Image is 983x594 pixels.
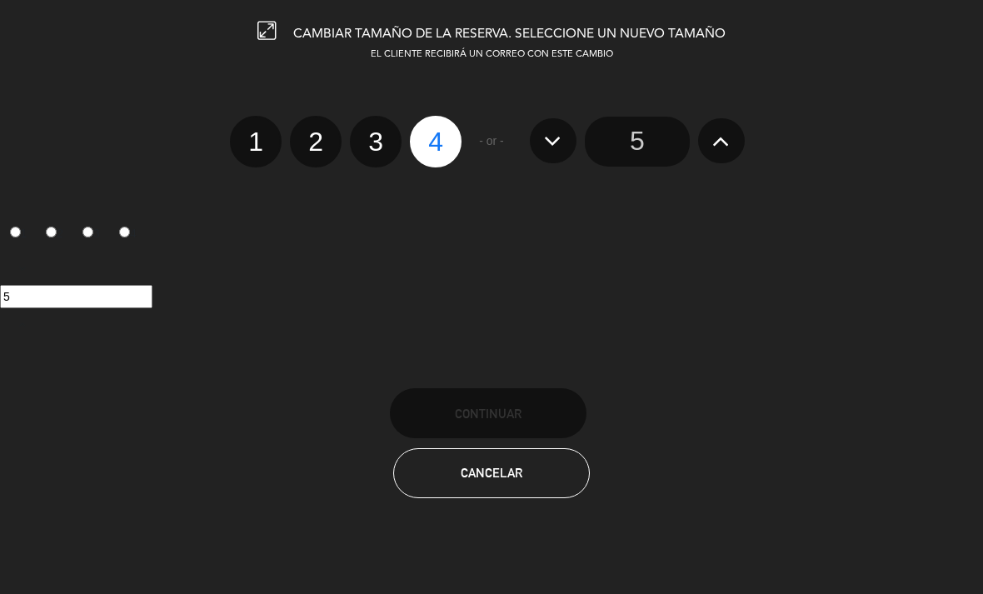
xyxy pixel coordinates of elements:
label: 1 [230,116,282,167]
label: 3 [350,116,402,167]
span: EL CLIENTE RECIBIRÁ UN CORREO CON ESTE CAMBIO [371,50,613,59]
button: Continuar [390,388,586,438]
button: Cancelar [393,448,590,498]
span: Continuar [455,407,521,421]
label: 4 [109,220,146,248]
span: Cancelar [461,466,522,480]
input: 1 [10,227,21,237]
span: - or - [479,132,504,151]
label: 3 [73,220,110,248]
label: 2 [37,220,73,248]
label: 4 [410,116,462,167]
span: CAMBIAR TAMAÑO DE LA RESERVA. SELECCIONE UN NUEVO TAMAÑO [293,27,726,41]
input: 4 [119,227,130,237]
input: 3 [82,227,93,237]
label: 2 [290,116,342,167]
input: 2 [46,227,57,237]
